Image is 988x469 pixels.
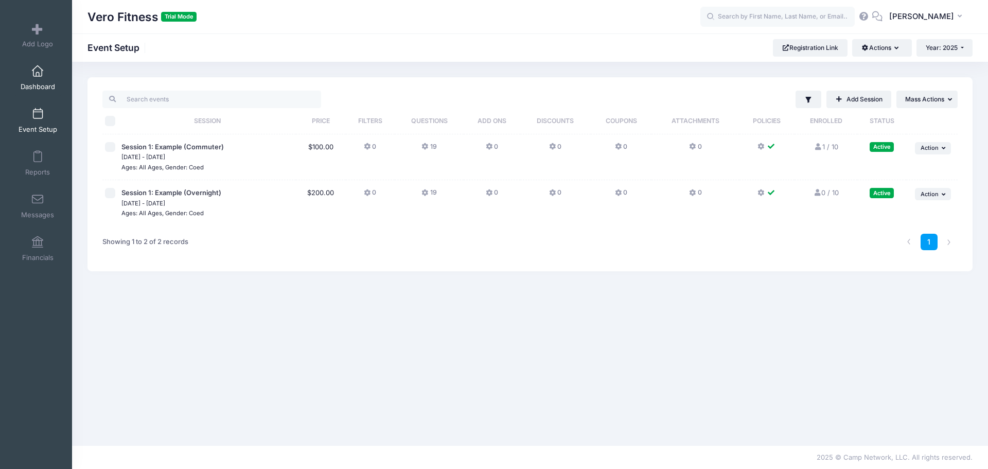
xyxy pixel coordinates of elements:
small: [DATE] - [DATE] [121,153,165,161]
a: 0 / 10 [813,188,839,197]
div: Active [870,188,894,198]
button: 0 [615,188,627,203]
button: [PERSON_NAME] [883,5,973,29]
button: 0 [486,142,498,157]
th: Enrolled [795,108,857,134]
small: [DATE] - [DATE] [121,200,165,207]
div: Active [870,142,894,152]
span: Add Ons [478,117,506,125]
th: Status [857,108,906,134]
button: 0 [486,188,498,203]
span: Attachments [672,117,719,125]
div: Showing 1 to 2 of 2 records [102,230,188,254]
button: Mass Actions [896,91,958,108]
th: Filters [346,108,395,134]
span: [PERSON_NAME] [889,11,954,22]
th: Session [119,108,296,134]
h1: Vero Fitness [87,5,197,29]
a: Event Setup [13,102,62,138]
small: Ages: All Ages, Gender: Coed [121,164,204,171]
button: 0 [615,142,627,157]
span: 2025 © Camp Network, LLC. All rights reserved. [817,453,973,461]
span: Questions [411,117,448,125]
span: Session 1: Example (Overnight) [121,188,221,197]
button: 0 [364,142,376,157]
button: 0 [549,142,561,157]
span: Trial Mode [161,12,197,22]
button: Year: 2025 [916,39,973,57]
th: Price [296,108,346,134]
td: $200.00 [296,180,346,226]
button: Action [915,188,951,200]
span: Dashboard [21,82,55,91]
span: Year: 2025 [926,44,958,51]
h1: Event Setup [87,42,148,53]
span: Event Setup [19,125,57,134]
a: Add Logo [13,17,62,53]
button: Action [915,142,951,154]
a: Dashboard [13,60,62,96]
th: Attachments [651,108,739,134]
span: Policies [753,117,781,125]
a: Messages [13,188,62,224]
button: 0 [689,188,701,203]
button: 0 [364,188,376,203]
th: Coupons [591,108,652,134]
button: Actions [852,39,911,57]
span: Reports [25,168,50,177]
input: Search by First Name, Last Name, or Email... [700,7,855,27]
td: $100.00 [296,134,346,181]
a: Registration Link [773,39,848,57]
span: Add Logo [22,40,53,48]
th: Add Ons [464,108,520,134]
th: Discounts [520,108,591,134]
th: Questions [395,108,464,134]
a: 1 / 10 [814,143,838,151]
small: Ages: All Ages, Gender: Coed [121,210,204,217]
span: Discounts [537,117,574,125]
a: Add Session [826,91,891,108]
th: Policies [739,108,795,134]
span: Financials [22,253,54,262]
span: Action [921,190,939,198]
input: Search events [102,91,321,108]
a: 1 [921,234,938,251]
a: Reports [13,145,62,181]
span: Action [921,144,939,151]
span: Coupons [606,117,637,125]
button: 0 [549,188,561,203]
button: 0 [689,142,701,157]
span: Mass Actions [905,95,944,103]
button: 19 [421,142,436,157]
button: 19 [421,188,436,203]
span: Session 1: Example (Commuter) [121,143,224,151]
span: Messages [21,211,54,219]
a: Financials [13,231,62,267]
